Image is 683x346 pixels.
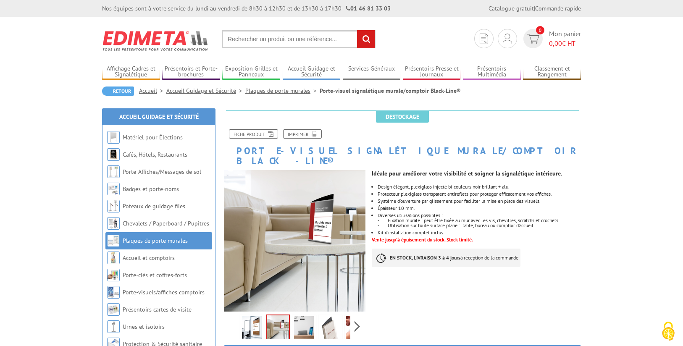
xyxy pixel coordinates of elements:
[107,148,120,161] img: Cafés, Hôtels, Restaurants
[102,65,160,79] a: Affichage Cadres et Signalétique
[378,223,581,228] p: - Utilisation sur toute surface plane : table, bureau ou comptoir d’accueil
[346,5,391,12] strong: 01 46 81 33 03
[107,200,120,212] img: Poteaux de guidage files
[107,234,120,247] img: Plaques de porte murales
[527,34,539,44] img: devis rapide
[489,4,581,13] div: |
[123,168,201,176] a: Porte-Affiches/Messages de sol
[357,30,375,48] input: rechercher
[123,306,192,313] a: Présentoirs cartes de visite
[378,184,581,189] li: Design élégant, plexiglass injecté bi-couleurs noir brillant + alu.
[107,286,120,299] img: Porte-visuels/affiches comptoirs
[107,269,120,281] img: Porte-clés et coffres-forts
[463,65,521,79] a: Présentoirs Multimédia
[123,220,209,227] a: Chevalets / Paperboard / Pupitres
[222,65,280,79] a: Exposition Grilles et Panneaux
[343,65,401,79] a: Services Généraux
[390,254,460,261] strong: EN STOCK, LIVRAISON 3 à 4 jours
[224,170,365,312] img: 45101_porte-visuel-multifonctions_2.jpg
[378,218,581,223] p: - Fixation murale : peut être fixée au mur avec les vis, chevilles, scratchs et crochets.
[372,249,520,267] p: à réception de la commande
[123,288,205,296] a: Porte-visuels/affiches comptoirs
[107,131,120,144] img: Matériel pour Élections
[378,206,581,211] li: Épaisseur 10 mm.
[166,87,245,94] a: Accueil Guidage et Sécurité
[654,317,683,346] button: Cookies (fenêtre modale)
[119,113,199,121] a: Accueil Guidage et Sécurité
[107,217,120,230] img: Chevalets / Paperboard / Pupitres
[229,129,278,139] a: Fiche produit
[283,129,322,139] a: Imprimer
[378,213,581,218] p: Diverses utilisations possibles :
[283,65,341,79] a: Accueil Guidage et Sécurité
[523,65,581,79] a: Classement et Rangement
[658,321,679,342] img: Cookies (fenêtre modale)
[102,86,134,96] a: Retour
[123,237,188,244] a: Plaques de porte murales
[107,183,120,195] img: Badges et porte-noms
[294,316,314,342] img: 45101_porte-visuel-multifonctions_3.jpg
[139,87,166,94] a: Accueil
[320,86,461,95] li: Porte-visuel signalétique murale/comptoir Black-Line®
[353,320,361,333] span: Next
[489,5,534,12] a: Catalogue gratuit
[123,185,179,193] a: Badges et porte-noms
[503,34,512,44] img: devis rapide
[123,323,165,330] a: Urnes et isoloirs
[245,87,320,94] a: Plaques de porte murales
[222,30,376,48] input: Rechercher un produit ou une référence...
[549,29,581,48] span: Mon panier
[549,39,581,48] span: € HT
[372,236,473,243] span: Vente jusqu'à épuisement du stock. Stock limité.
[242,316,262,342] img: 45101_porte-visuel-multifonctions_1.jpg
[346,316,366,342] img: 45101_porte-visuel-multifonctions_6.jpg
[549,39,562,47] span: 0,00
[521,29,581,48] a: devis rapide 0 Mon panier 0,00€ HT
[102,25,209,56] img: Edimeta
[376,111,429,123] span: Destockage
[123,151,187,158] a: Cafés, Hôtels, Restaurants
[378,230,581,235] li: Kit d’installation complet inclus.
[267,315,289,341] img: 45101_porte-visuel-multifonctions_2.jpg
[107,320,120,333] img: Urnes et isoloirs
[403,65,461,79] a: Présentoirs Presse et Journaux
[535,5,581,12] a: Commande rapide
[107,303,120,316] img: Présentoirs cartes de visite
[320,316,340,342] img: 45101_porte-visuel-multifonctions_7.jpg
[123,202,185,210] a: Poteaux de guidage files
[378,191,581,197] li: Protecteur plexiglass transparent antireflets pour protéger efficacement vos affiches.
[107,252,120,264] img: Accueil et comptoirs
[123,271,187,279] a: Porte-clés et coffres-forts
[480,34,488,44] img: devis rapide
[162,65,220,79] a: Présentoirs et Porte-brochures
[372,170,562,177] strong: Idéale pour améliorer votre visibilité et soigner la signalétique intérieure.
[123,134,183,141] a: Matériel pour Élections
[107,165,120,178] img: Porte-Affiches/Messages de sol
[123,254,175,262] a: Accueil et comptoirs
[102,4,391,13] div: Nos équipes sont à votre service du lundi au vendredi de 8h30 à 12h30 et de 13h30 à 17h30
[536,26,544,34] span: 0
[378,199,581,204] li: Système d’ouverture par glissement pour faciliter la mise en place des visuels.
